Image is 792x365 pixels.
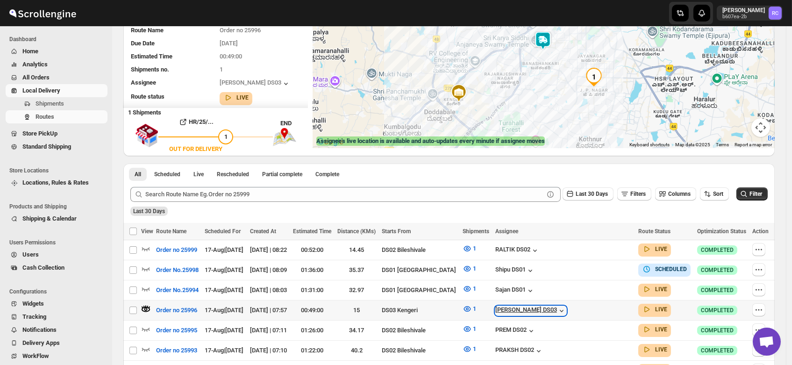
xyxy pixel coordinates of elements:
[717,6,783,21] button: User menu
[382,326,457,335] div: DS02 Bileshivale
[205,246,244,253] span: 17-Aug | [DATE]
[22,130,57,137] span: Store PickUp
[150,243,203,258] button: Order no 25999
[273,128,296,146] img: trip_end.png
[675,142,710,147] span: Map data ©2025
[156,228,186,235] span: Route Name
[220,66,223,73] span: 1
[293,228,331,235] span: Estimated Time
[135,117,158,154] img: shop.svg
[337,265,376,275] div: 35.37
[141,228,153,235] span: View
[220,53,242,60] span: 00:49:00
[6,350,107,363] button: WorkFlow
[337,306,376,315] div: 15
[722,7,765,14] p: [PERSON_NAME]
[495,346,543,356] button: PRAKSH DS02
[655,286,667,293] b: LIVE
[189,118,214,125] b: HR/25/...
[22,326,57,333] span: Notifications
[131,66,169,73] span: Shipments no.
[150,263,204,278] button: Order No.25998
[642,285,667,294] button: LIVE
[382,228,411,235] span: Starts From
[9,288,107,295] span: Configurations
[22,339,60,346] span: Delivery Apps
[280,119,308,128] div: END
[9,36,107,43] span: Dashboard
[6,261,107,274] button: Cash Collection
[205,307,244,314] span: 17-Aug | [DATE]
[36,113,54,120] span: Routes
[133,208,165,215] span: Last 30 Days
[158,115,233,129] button: HR/25/...
[156,245,197,255] span: Order no 25999
[6,176,107,189] button: Locations, Rules & Rates
[716,142,729,147] a: Terms
[6,310,107,323] button: Tracking
[22,300,44,307] span: Widgets
[701,307,734,314] span: COMPLETED
[563,187,614,200] button: Last 30 Days
[131,53,172,60] span: Estimated Time
[223,93,249,102] button: LIVE
[457,322,482,336] button: 1
[382,286,457,295] div: DS01 [GEOGRAPHIC_DATA]
[6,336,107,350] button: Delivery Apps
[642,244,667,254] button: LIVE
[6,297,107,310] button: Widgets
[123,104,161,116] b: 1 Shipments
[315,136,346,148] a: Open this area in Google Maps (opens a new window)
[250,306,287,315] div: [DATE] | 07:57
[457,281,482,296] button: 1
[293,346,332,355] div: 01:22:00
[22,313,46,320] span: Tracking
[129,168,147,181] button: All routes
[156,326,197,335] span: Order no 25995
[220,40,238,47] span: [DATE]
[655,246,667,252] b: LIVE
[473,285,476,292] span: 1
[315,171,339,178] span: Complete
[473,245,476,252] span: 1
[6,45,107,58] button: Home
[337,228,376,235] span: Distance (KMs)
[337,286,376,295] div: 32.97
[224,133,228,140] span: 1
[6,97,107,110] button: Shipments
[495,286,535,295] button: Sajan DS01
[250,265,287,275] div: [DATE] | 08:09
[576,191,608,197] span: Last 30 Days
[22,143,71,150] span: Standard Shipping
[629,142,670,148] button: Keyboard shortcuts
[315,136,346,148] img: Google
[154,171,180,178] span: Scheduled
[9,167,107,174] span: Store Locations
[9,203,107,210] span: Products and Shipping
[495,306,566,315] button: [PERSON_NAME] DS03
[205,286,244,293] span: 17-Aug | [DATE]
[457,241,482,256] button: 1
[150,283,204,298] button: Order No.25994
[22,48,38,55] span: Home
[250,286,287,295] div: [DATE] | 08:03
[220,27,261,34] span: Order no 25996
[495,246,540,255] div: RALTIK DS02
[382,346,457,355] div: DS02 Bileshivale
[156,346,197,355] span: Order no 25993
[638,228,671,235] span: Route Status
[22,61,48,68] span: Analytics
[220,79,291,88] button: [PERSON_NAME] DS03
[495,266,535,275] div: Shipu DS01
[250,346,287,355] div: [DATE] | 07:10
[6,71,107,84] button: All Orders
[642,325,667,334] button: LIVE
[751,118,770,137] button: Map camera controls
[701,327,734,334] span: COMPLETED
[642,265,687,274] button: SCHEDULED
[205,347,244,354] span: 17-Aug | [DATE]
